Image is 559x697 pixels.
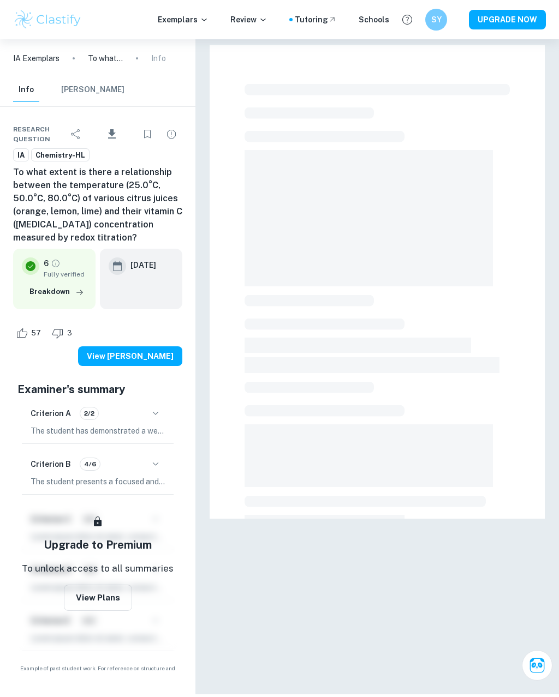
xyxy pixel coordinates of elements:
button: Ask Clai [522,650,552,681]
a: Schools [359,14,389,26]
p: Info [151,52,166,64]
h5: Examiner's summary [17,381,178,398]
span: 57 [25,328,47,339]
p: The student has demonstrated a well-justified choice of topic and research question by highlighti... [31,425,165,437]
p: Review [230,14,267,26]
h6: Criterion A [31,407,71,419]
a: IA Exemplars [13,52,60,64]
p: To unlock access to all summaries [22,562,174,576]
div: Download [89,120,134,148]
h6: Criterion B [31,458,71,470]
span: 3 [61,328,78,339]
button: View [PERSON_NAME] [78,346,182,366]
button: SY [425,9,447,31]
div: Like [13,325,47,342]
h5: Upgrade to Premium [44,537,152,553]
button: UPGRADE NOW [469,10,546,29]
div: Report issue [160,123,182,145]
p: To what extent is there a relationship between the temperature (25.0°C, 50.0°C, 80.0°C) of variou... [88,52,123,64]
p: Exemplars [158,14,209,26]
button: Help and Feedback [398,10,417,29]
h6: To what extent is there a relationship between the temperature (25.0°C, 50.0°C, 80.0°C) of variou... [13,166,182,244]
div: Bookmark [136,123,158,145]
div: Share [65,123,87,145]
button: Breakdown [27,284,87,300]
span: Research question [13,124,65,144]
h6: [DATE] [130,259,156,271]
span: 2/2 [80,408,98,418]
a: Grade fully verified [51,259,61,268]
p: The student presents a focused and detailed description of the main topic, clearly stating the in... [31,476,165,488]
p: 6 [44,257,49,269]
span: IA [14,150,28,161]
div: Dislike [49,325,78,342]
a: Chemistry-HL [31,148,90,162]
h6: SY [430,14,443,26]
img: Clastify logo [13,9,82,31]
span: 4/6 [80,459,100,469]
span: Example of past student work. For reference on structure and expectations only. Do not copy. [13,664,182,681]
a: IA [13,148,29,162]
button: [PERSON_NAME] [61,78,124,102]
span: Chemistry-HL [32,150,89,161]
button: Info [13,78,39,102]
a: Tutoring [295,14,337,26]
button: View Plans [64,585,132,611]
span: Fully verified [44,269,87,279]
